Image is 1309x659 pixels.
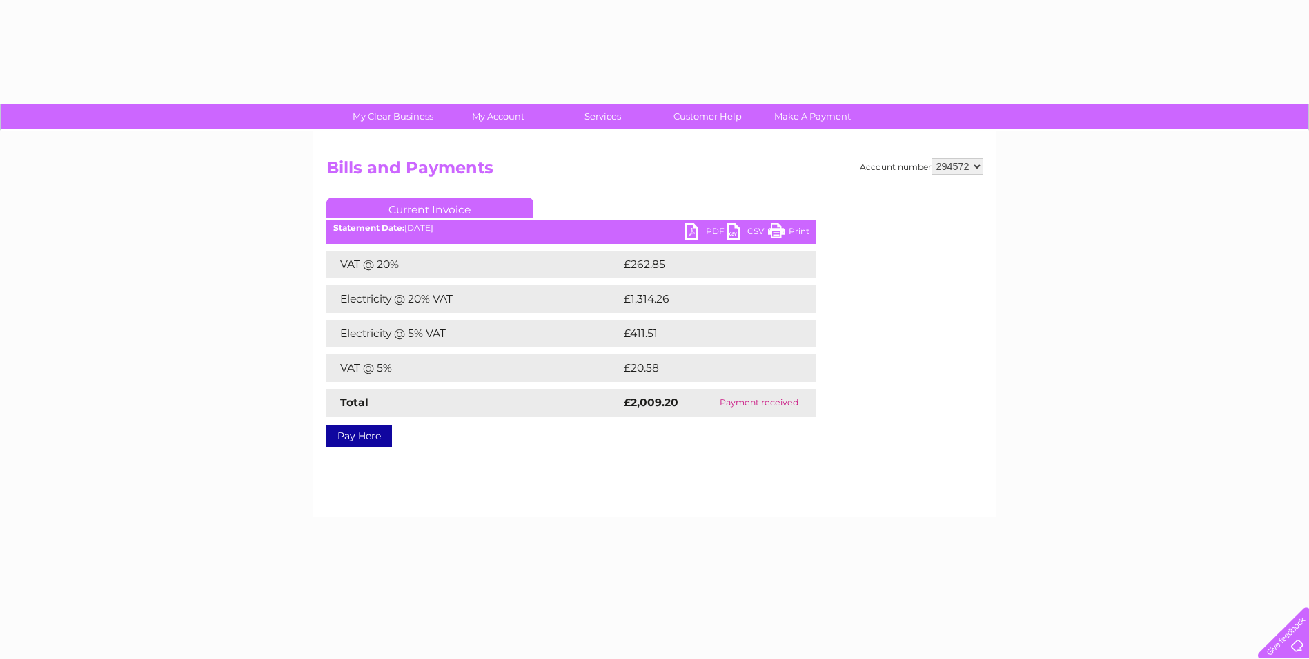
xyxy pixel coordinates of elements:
strong: Total [340,396,368,409]
td: VAT @ 20% [326,251,620,278]
div: Account number [860,158,983,175]
a: My Account [441,104,555,129]
a: CSV [727,223,768,243]
td: Electricity @ 20% VAT [326,285,620,313]
td: Electricity @ 5% VAT [326,320,620,347]
h2: Bills and Payments [326,158,983,184]
td: Payment received [702,389,816,417]
td: VAT @ 5% [326,354,620,382]
td: £1,314.26 [620,285,794,313]
a: Current Invoice [326,198,533,218]
a: PDF [685,223,727,243]
td: £262.85 [620,251,792,278]
a: Print [768,223,809,243]
a: Services [546,104,660,129]
a: Customer Help [651,104,765,129]
td: £411.51 [620,320,788,347]
a: My Clear Business [336,104,450,129]
strong: £2,009.20 [624,396,678,409]
b: Statement Date: [333,222,404,233]
a: Make A Payment [756,104,869,129]
div: [DATE] [326,223,816,233]
td: £20.58 [620,354,789,382]
a: Pay Here [326,425,392,447]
